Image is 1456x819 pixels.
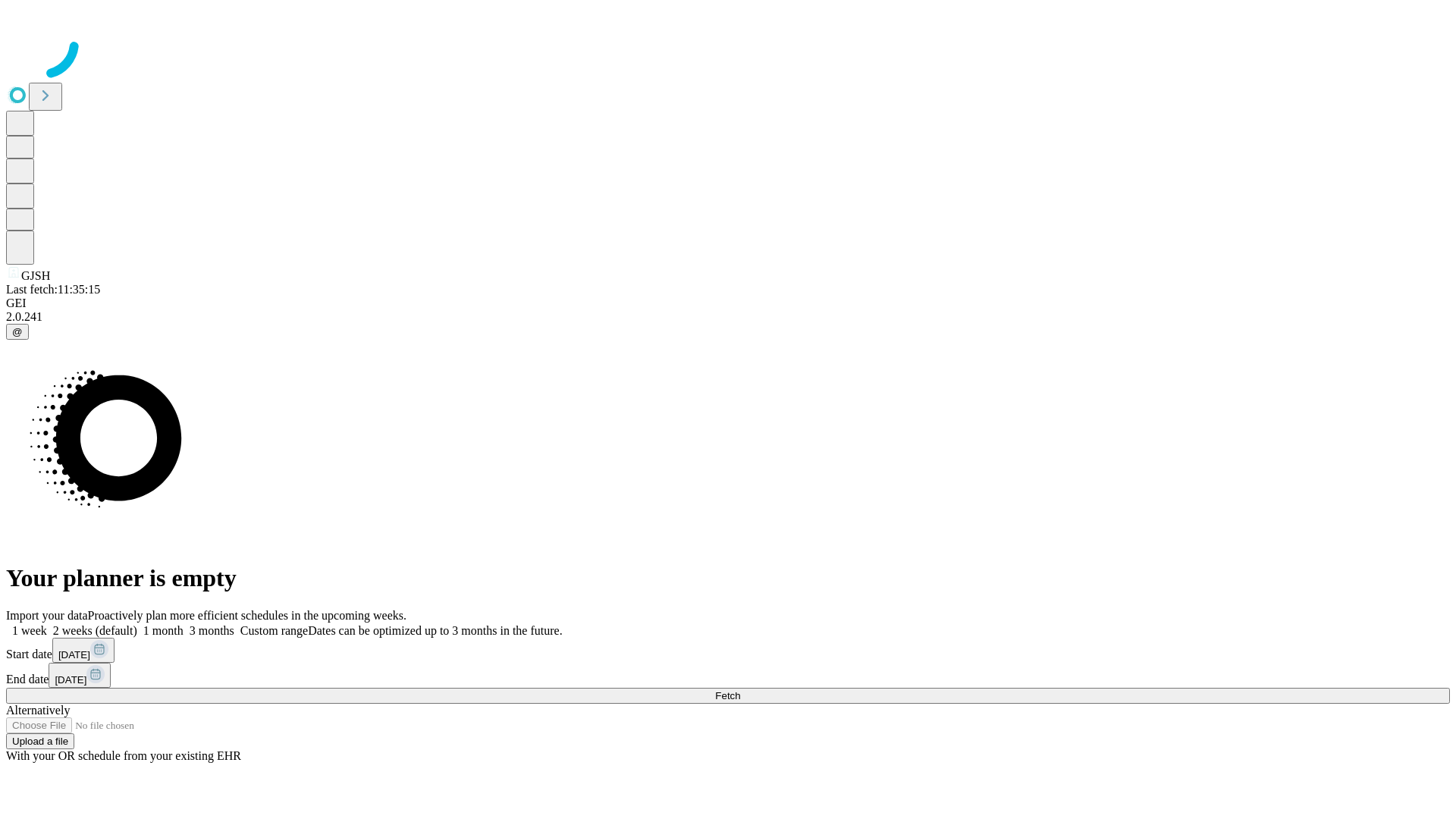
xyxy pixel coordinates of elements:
[6,324,29,340] button: @
[58,649,90,661] span: [DATE]
[53,624,137,637] span: 2 weeks (default)
[6,749,241,762] span: With your OR schedule from your existing EHR
[12,624,47,637] span: 1 week
[6,564,1450,592] h1: Your planner is empty
[6,638,1450,663] div: Start date
[715,690,740,701] span: Fetch
[12,326,23,337] span: @
[6,297,1450,310] div: GEI
[143,624,184,637] span: 1 month
[240,624,308,637] span: Custom range
[49,663,111,688] button: [DATE]
[21,269,50,282] span: GJSH
[52,638,115,663] button: [DATE]
[55,674,86,686] span: [DATE]
[6,663,1450,688] div: End date
[6,704,70,717] span: Alternatively
[6,283,100,296] span: Last fetch: 11:35:15
[88,609,406,622] span: Proactively plan more efficient schedules in the upcoming weeks.
[6,733,74,749] button: Upload a file
[6,310,1450,324] div: 2.0.241
[308,624,562,637] span: Dates can be optimized up to 3 months in the future.
[190,624,234,637] span: 3 months
[6,609,88,622] span: Import your data
[6,688,1450,704] button: Fetch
